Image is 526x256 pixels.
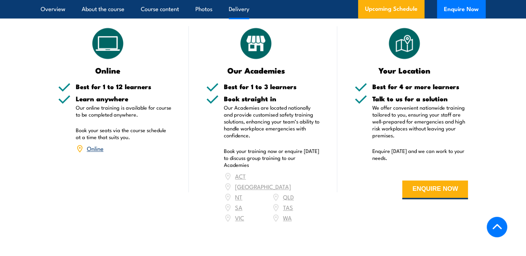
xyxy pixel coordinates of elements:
p: Our Academies are located nationally and provide customised safety training solutions, enhancing ... [224,104,320,139]
h3: Your Location [355,66,454,74]
p: Book your seats via the course schedule at a time that suits you. [76,127,172,140]
h5: Best for 1 to 12 learners [76,83,172,90]
p: Our online training is available for course to be completed anywhere. [76,104,172,118]
h5: Best for 4 or more learners [372,83,468,90]
h5: Best for 1 to 3 learners [224,83,320,90]
h3: Our Academies [206,66,306,74]
p: Book your training now or enquire [DATE] to discuss group training to our Academies [224,147,320,168]
h5: Talk to us for a solution [372,95,468,102]
h3: Online [58,66,158,74]
p: We offer convenient nationwide training tailored to you, ensuring your staff are well-prepared fo... [372,104,468,139]
button: ENQUIRE NOW [402,180,468,199]
p: Enquire [DATE] and we can work to your needs. [372,147,468,161]
h5: Learn anywhere [76,95,172,102]
a: Online [87,144,104,152]
h5: Book straight in [224,95,320,102]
